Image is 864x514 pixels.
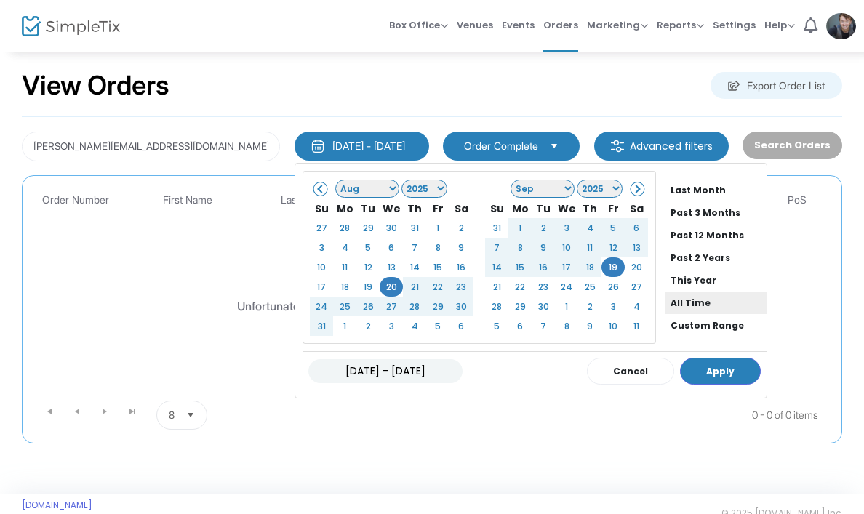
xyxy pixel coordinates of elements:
td: 8 [555,316,578,336]
td: 6 [508,316,532,336]
td: 9 [449,238,473,257]
td: 11 [625,316,648,336]
td: 29 [508,297,532,316]
td: 11 [578,238,601,257]
td: 22 [508,277,532,297]
span: PoS [788,194,807,206]
span: Marketing [587,18,648,32]
th: Th [578,198,601,218]
button: Select [544,138,564,154]
td: 8 [508,238,532,257]
td: 9 [578,316,601,336]
td: 2 [578,297,601,316]
img: monthly [311,139,325,153]
td: 20 [380,277,403,297]
th: We [555,198,578,218]
td: 3 [380,316,403,336]
td: 3 [310,238,333,257]
td: 27 [310,218,333,238]
td: 25 [578,277,601,297]
td: 28 [485,297,508,316]
td: 12 [601,238,625,257]
div: Unfortunately, no orders were found. Please try adjusting the filters above. [237,297,628,315]
td: 8 [426,238,449,257]
td: 1 [508,218,532,238]
span: Events [502,7,535,44]
td: 30 [449,297,473,316]
li: Past 12 Months [665,224,767,246]
td: 5 [601,218,625,238]
td: 14 [403,257,426,277]
td: 3 [601,297,625,316]
input: Search by name, email, phone, order number, ip address, or last 4 digits of card [22,132,280,161]
th: Tu [356,198,380,218]
td: 5 [426,316,449,336]
m-button: Advanced filters [594,132,729,161]
td: 5 [485,316,508,336]
td: 2 [449,218,473,238]
td: 20 [625,257,648,277]
td: 1 [426,218,449,238]
button: [DATE] - [DATE] [295,132,429,161]
input: MM/DD/YYYY - MM/DD/YYYY [308,359,463,383]
td: 12 [356,257,380,277]
td: 14 [485,257,508,277]
td: 19 [601,257,625,277]
td: 29 [426,297,449,316]
td: 15 [508,257,532,277]
td: 31 [310,316,333,336]
span: Order Number [42,194,109,206]
h2: View Orders [22,70,169,102]
td: 6 [625,218,648,238]
td: 24 [555,277,578,297]
td: 11 [333,257,356,277]
td: 30 [532,297,555,316]
td: 15 [426,257,449,277]
span: Venues [457,7,493,44]
li: Custom Range [665,314,767,337]
td: 10 [601,316,625,336]
button: Apply [680,358,761,385]
td: 23 [532,277,555,297]
td: 17 [555,257,578,277]
th: Mo [508,198,532,218]
th: Tu [532,198,555,218]
td: 5 [356,238,380,257]
li: All Time [665,292,767,314]
td: 25 [333,297,356,316]
td: 3 [555,218,578,238]
span: Reports [657,18,704,32]
span: Box Office [389,18,448,32]
li: Past 3 Months [665,201,767,224]
th: Mo [333,198,356,218]
li: This Year [665,269,767,292]
td: 6 [380,238,403,257]
td: 18 [578,257,601,277]
td: 18 [333,277,356,297]
td: 27 [380,297,403,316]
li: Last Month [665,179,767,201]
td: 16 [532,257,555,277]
td: 7 [403,238,426,257]
td: 22 [426,277,449,297]
td: 26 [356,297,380,316]
span: Help [764,18,795,32]
span: Settings [713,7,756,44]
th: Su [310,198,333,218]
td: 4 [625,297,648,316]
td: 28 [403,297,426,316]
div: Data table [30,183,834,395]
td: 7 [532,316,555,336]
td: 21 [403,277,426,297]
td: 10 [555,238,578,257]
td: 4 [333,238,356,257]
div: [DATE] - [DATE] [332,139,405,153]
td: 27 [625,277,648,297]
td: 1 [333,316,356,336]
td: 26 [601,277,625,297]
td: 16 [449,257,473,277]
td: 31 [485,218,508,238]
td: 4 [578,218,601,238]
span: Last Name [281,194,329,206]
span: 8 [169,408,175,422]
